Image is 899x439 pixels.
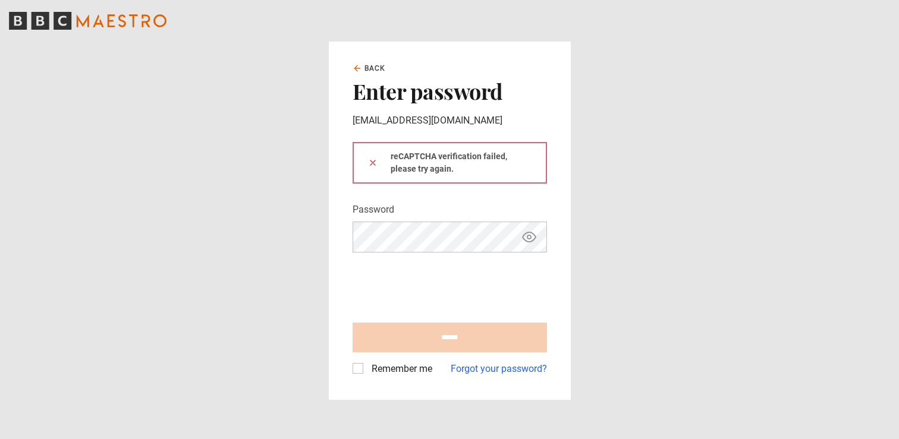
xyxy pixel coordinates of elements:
[519,227,539,248] button: Show password
[353,142,547,184] div: reCAPTCHA verification failed, please try again.
[451,362,547,376] a: Forgot your password?
[353,203,394,217] label: Password
[364,63,386,74] span: Back
[9,12,166,30] svg: BBC Maestro
[353,113,547,128] p: [EMAIL_ADDRESS][DOMAIN_NAME]
[353,78,547,103] h2: Enter password
[353,262,533,308] iframe: reCAPTCHA
[353,63,386,74] a: Back
[367,362,432,376] label: Remember me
